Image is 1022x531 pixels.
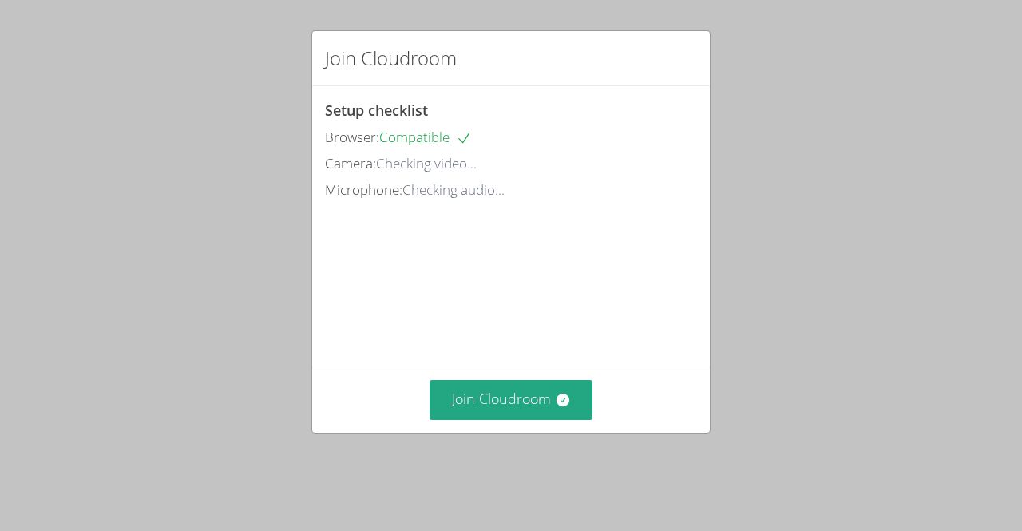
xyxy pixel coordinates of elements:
[379,128,472,146] span: Compatible
[325,128,379,146] span: Browser:
[325,44,457,73] h2: Join Cloudroom
[325,101,428,120] span: Setup checklist
[402,180,505,199] span: Checking audio...
[325,154,376,172] span: Camera:
[376,154,477,172] span: Checking video...
[325,180,402,199] span: Microphone:
[430,380,593,419] button: Join Cloudroom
